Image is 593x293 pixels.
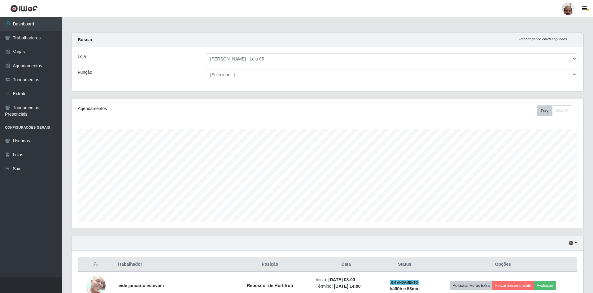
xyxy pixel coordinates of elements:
img: CoreUI Logo [10,5,38,12]
button: Day [537,105,552,116]
div: First group [537,105,572,116]
label: Loja [78,53,86,60]
th: Status [380,257,429,272]
div: Toolbar with button groups [537,105,577,116]
th: Trabalhador [114,257,228,272]
button: Adicionar Horas Extra [450,281,492,290]
label: Função [78,69,92,76]
button: Forçar Encerramento [492,281,534,290]
strong: há 00 h e 53 min [390,286,420,291]
time: [DATE] 08:00 [329,277,355,282]
i: Recarregando em 28 segundos... [519,37,570,41]
time: [DATE] 14:00 [334,284,360,289]
span: EM ANDAMENTO [390,280,419,285]
th: Posição [228,257,312,272]
button: Avaliação [534,281,556,290]
div: Agendamentos [78,105,281,112]
li: Início: [316,277,377,283]
li: Término: [316,283,377,290]
button: Month [552,105,572,116]
strong: Repositor de Hortifruti [247,283,293,288]
th: Opções [429,257,577,272]
strong: leide januario estevam [117,283,164,288]
th: Data [312,257,380,272]
strong: Buscar [78,37,92,42]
